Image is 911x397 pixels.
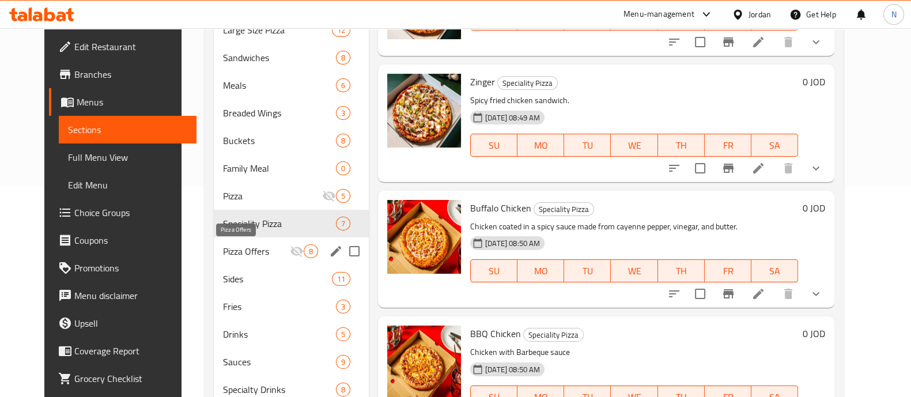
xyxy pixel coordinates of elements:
p: Chicken coated in a spicy sauce made from cayenne pepper, vinegar, and butter. [470,220,798,234]
a: Branches [49,61,196,88]
div: Jordan [749,8,771,21]
a: Menu disclaimer [49,282,196,309]
a: Menus [49,88,196,116]
button: WE [611,259,657,282]
span: Family Meal [223,161,336,175]
a: Edit menu item [751,35,765,49]
div: Speciality Pizza [497,76,558,90]
button: SA [751,134,798,157]
a: Sections [59,116,196,143]
span: WE [615,137,653,154]
span: [DATE] 08:50 AM [481,364,545,375]
button: MO [517,134,564,157]
div: Speciality Pizza7 [214,210,369,237]
span: Edit Restaurant [74,40,187,54]
span: Menus [77,95,187,109]
button: FR [705,259,751,282]
button: SA [751,259,798,282]
span: Specialty Drinks [223,383,336,396]
h6: 0 JOD [803,74,825,90]
div: items [304,244,318,258]
span: Pizza [223,189,322,203]
img: Zinger [387,74,461,148]
span: FR [709,137,747,154]
a: Edit menu item [751,287,765,301]
a: Edit Restaurant [49,33,196,61]
div: items [336,355,350,369]
span: Buffalo Chicken [470,199,531,217]
div: Large Size Pizza [223,23,332,37]
span: Speciality Pizza [223,217,336,230]
div: items [336,383,350,396]
span: MO [522,137,560,154]
a: Promotions [49,254,196,282]
div: Pizza Offers8edit [214,237,369,265]
span: Coupons [74,233,187,247]
span: BBQ Chicken [470,325,521,342]
div: Sauces9 [214,348,369,376]
span: Breaded Wings [223,106,336,120]
span: Select to update [688,30,712,54]
button: Branch-specific-item [715,28,742,56]
span: WE [615,263,653,279]
span: Meals [223,78,336,92]
div: Sides11 [214,265,369,293]
span: Pizza Offers [223,244,290,258]
span: Sauces [223,355,336,369]
span: TU [569,263,606,279]
button: Branch-specific-item [715,280,742,308]
div: Speciality Pizza [534,202,594,216]
span: Sections [68,123,187,137]
span: 8 [337,384,350,395]
span: SA [756,263,793,279]
span: 6 [337,80,350,91]
div: items [336,51,350,65]
span: 8 [337,52,350,63]
button: delete [774,154,802,182]
button: TH [658,259,705,282]
button: sort-choices [660,28,688,56]
img: Buffalo Chicken [387,200,461,274]
div: Speciality Pizza [523,328,584,342]
span: Speciality Pizza [534,203,594,216]
h6: 0 JOD [803,326,825,342]
span: Edit Menu [68,178,187,192]
div: items [336,300,350,313]
span: Fries [223,300,336,313]
div: Breaded Wings3 [214,99,369,127]
div: items [336,327,350,341]
div: Fries3 [214,293,369,320]
div: items [336,161,350,175]
span: TH [663,137,700,154]
button: WE [611,134,657,157]
span: Menu disclaimer [74,289,187,303]
svg: Show Choices [809,161,823,175]
span: FR [709,263,747,279]
span: TH [663,263,700,279]
button: SU [470,134,517,157]
span: Branches [74,67,187,81]
p: Spicy fried chicken sandwich. [470,93,798,108]
span: 8 [304,246,317,257]
button: sort-choices [660,154,688,182]
div: Large Size Pizza12 [214,16,369,44]
a: Full Menu View [59,143,196,171]
div: items [336,106,350,120]
span: 3 [337,301,350,312]
button: SU [470,259,517,282]
span: 3 [337,108,350,119]
button: TU [564,134,611,157]
button: delete [774,280,802,308]
div: Meals6 [214,71,369,99]
p: Chicken with Barbeque sauce [470,345,798,360]
div: Sandwiches8 [214,44,369,71]
span: [DATE] 08:49 AM [481,112,545,123]
button: TH [658,134,705,157]
span: MO [522,263,560,279]
span: Drinks [223,327,336,341]
div: items [336,189,350,203]
a: Choice Groups [49,199,196,226]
